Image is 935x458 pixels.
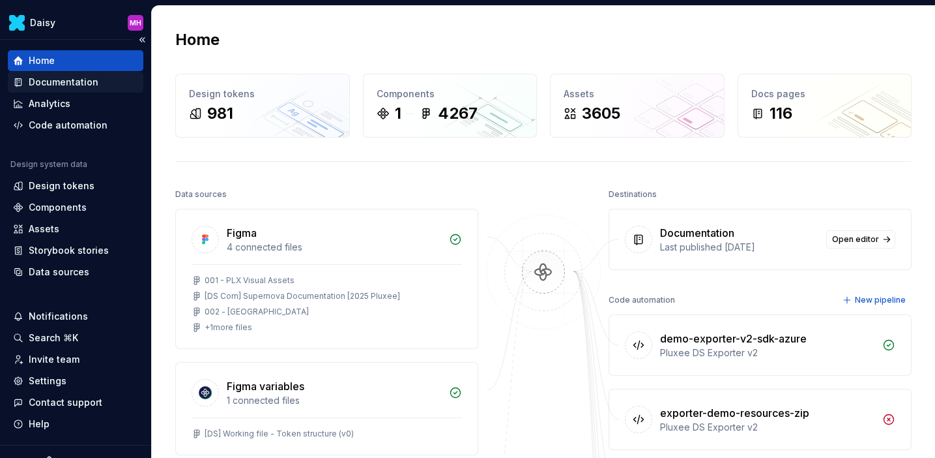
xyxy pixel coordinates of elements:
div: Data sources [29,266,89,279]
div: 981 [207,103,233,124]
div: Last published [DATE] [660,241,818,254]
div: Code automation [29,119,108,132]
div: MH [130,18,141,28]
a: Home [8,50,143,71]
div: 002 - [GEOGRAPHIC_DATA] [205,307,309,317]
div: 001 - PLX Visual Assets [205,275,295,286]
h2: Home [175,29,220,50]
div: Components [377,87,524,100]
div: Help [29,418,50,431]
div: 4267 [438,103,478,124]
div: Figma [227,225,257,241]
a: Components [8,197,143,218]
a: Data sources [8,262,143,282]
div: Pluxee DS Exporter v2 [660,346,874,359]
a: Components14267 [363,74,538,138]
a: Settings [8,371,143,391]
a: Invite team [8,349,143,370]
a: Open editor [826,230,895,249]
button: DaisyMH [3,8,149,37]
div: Analytics [29,97,70,110]
button: Collapse sidebar [133,31,151,49]
div: Assets [564,87,711,100]
div: Search ⌘K [29,331,78,344]
div: Data sources [175,185,227,204]
div: Design system data [10,159,87,170]
button: New pipeline [839,291,912,309]
div: Invite team [29,353,79,366]
div: Docs pages [751,87,899,100]
span: Open editor [832,234,879,245]
div: Settings [29,374,66,388]
div: Components [29,201,87,214]
div: 116 [770,103,792,124]
div: Home [29,54,55,67]
button: Search ⌘K [8,328,143,348]
div: 3605 [582,103,620,124]
div: exporter-demo-resources-zip [660,405,809,421]
a: Code automation [8,115,143,136]
div: 1 connected files [227,394,441,407]
img: 8442b5b3-d95e-456d-8131-d61e917d6403.png [9,15,25,31]
div: [DS Com] Supernova Documentation [2025 Pluxee] [205,291,400,301]
div: 4 connected files [227,241,441,254]
a: Analytics [8,93,143,114]
div: Daisy [30,16,55,29]
a: Assets [8,219,143,239]
div: Storybook stories [29,244,109,257]
div: 1 [395,103,401,124]
div: Design tokens [189,87,336,100]
div: [DS] Working file - Token structure (v0) [205,429,354,439]
div: Documentation [29,76,98,89]
button: Notifications [8,306,143,327]
a: Design tokens981 [175,74,350,138]
div: Assets [29,222,59,236]
div: Documentation [660,225,734,241]
span: New pipeline [855,295,906,305]
a: Figma variables1 connected files[DS] Working file - Token structure (v0) [175,362,478,455]
div: + 1 more files [205,322,252,333]
div: Notifications [29,310,88,323]
div: Destinations [609,185,657,204]
div: Contact support [29,396,102,409]
div: Pluxee DS Exporter v2 [660,421,874,434]
button: Contact support [8,392,143,413]
div: Figma variables [227,378,304,394]
div: Design tokens [29,179,94,192]
a: Docs pages116 [738,74,912,138]
a: Design tokens [8,176,143,196]
a: Assets3605 [550,74,725,138]
a: Documentation [8,72,143,93]
a: Figma4 connected files001 - PLX Visual Assets[DS Com] Supernova Documentation [2025 Pluxee]002 - ... [175,209,478,349]
div: demo-exporter-v2-sdk-azure [660,331,807,346]
button: Help [8,414,143,435]
a: Storybook stories [8,240,143,261]
div: Code automation [609,291,675,309]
